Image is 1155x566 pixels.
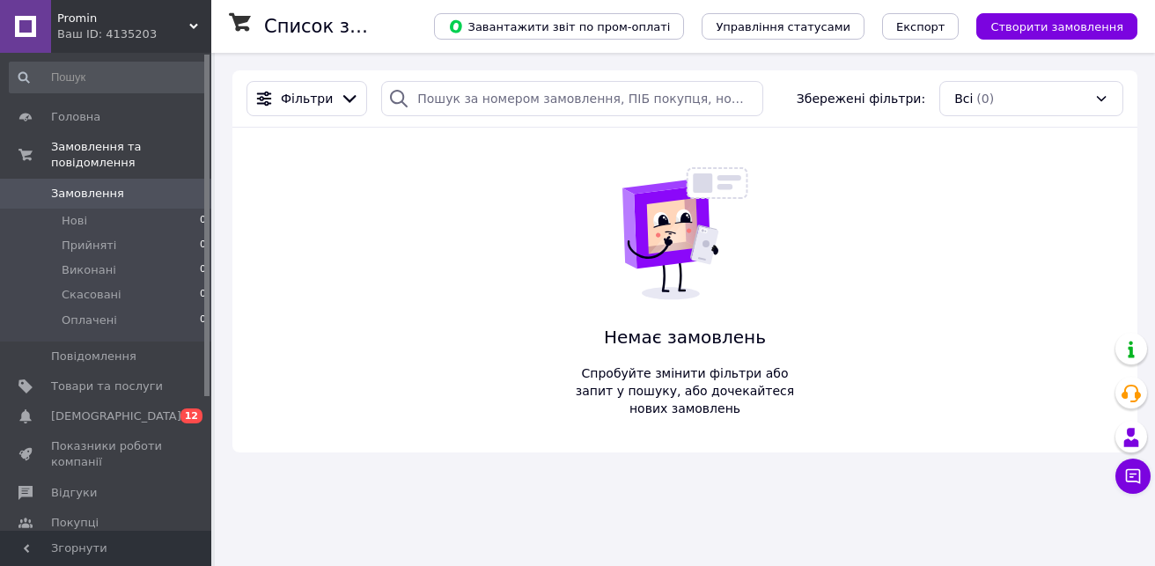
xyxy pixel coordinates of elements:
span: Замовлення [51,186,124,202]
span: 0 [200,312,206,328]
span: Створити замовлення [990,20,1123,33]
span: [DEMOGRAPHIC_DATA] [51,408,181,424]
span: Управління статусами [716,20,850,33]
span: Завантажити звіт по пром-оплаті [448,18,670,34]
input: Пошук [9,62,208,93]
span: 0 [200,213,206,229]
span: 0 [200,262,206,278]
span: Відгуки [51,485,97,501]
span: Нові [62,213,87,229]
div: Ваш ID: 4135203 [57,26,211,42]
span: Головна [51,109,100,125]
span: Збережені фільтри: [797,90,925,107]
button: Управління статусами [702,13,864,40]
span: Promin [57,11,189,26]
span: Фільтри [281,90,333,107]
span: Покупці [51,515,99,531]
button: Експорт [882,13,960,40]
button: Завантажити звіт по пром-оплаті [434,13,684,40]
button: Чат з покупцем [1115,459,1151,494]
span: 0 [200,238,206,254]
span: Прийняті [62,238,116,254]
span: Виконані [62,262,116,278]
a: Створити замовлення [959,18,1137,33]
span: Всі [954,90,973,107]
span: Замовлення та повідомлення [51,139,211,171]
span: Показники роботи компанії [51,438,163,470]
span: 12 [180,408,202,423]
span: Експорт [896,20,945,33]
span: Спробуйте змінити фільтри або запит у пошуку, або дочекайтеся нових замовлень [569,364,801,417]
span: Немає замовлень [569,325,801,350]
span: Скасовані [62,287,121,303]
span: Повідомлення [51,349,136,364]
span: 0 [200,287,206,303]
span: (0) [976,92,994,106]
input: Пошук за номером замовлення, ПІБ покупця, номером телефону, Email, номером накладної [381,81,763,116]
button: Створити замовлення [976,13,1137,40]
span: Товари та послуги [51,379,163,394]
h1: Список замовлень [264,16,443,37]
span: Оплачені [62,312,117,328]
